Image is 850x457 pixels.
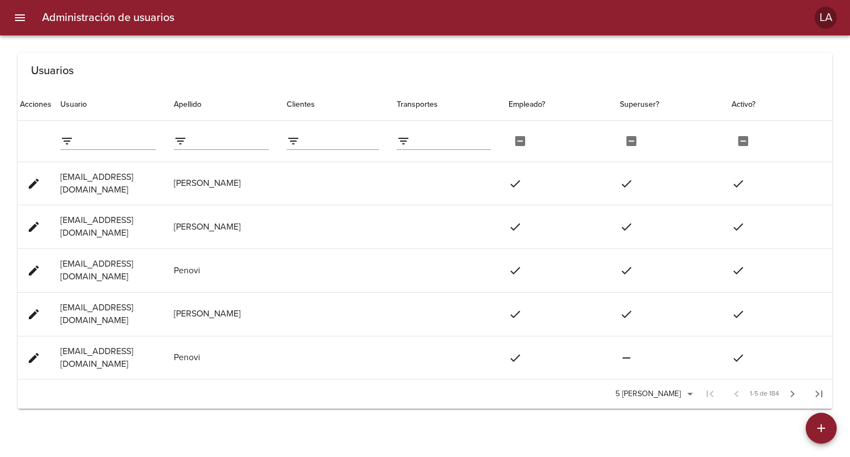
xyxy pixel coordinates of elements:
button: menu [7,4,33,31]
span: edit [27,351,40,365]
span: check [732,351,758,365]
td: [EMAIL_ADDRESS][DOMAIN_NAME] [51,292,165,336]
td: Penovi [165,336,278,380]
td: Penovi [165,249,278,293]
span: check [509,177,535,190]
span: check [620,264,646,277]
div: Empleado? [509,98,545,111]
span: 1-5 de 184 [750,388,779,399]
div: Transportes [397,98,438,111]
span: check [509,308,535,321]
td: [EMAIL_ADDRESS][DOMAIN_NAME] [51,249,165,293]
span: chevron_right [786,387,799,401]
button: Página siguiente [779,381,806,407]
span: Primera página [697,381,723,407]
span: Activo? [732,98,773,111]
span: check [620,220,646,233]
span: check [509,351,535,365]
span: Página anterior [723,381,750,407]
span: Empleado? [509,98,563,111]
td: [EMAIL_ADDRESS][DOMAIN_NAME] [51,336,165,380]
button: Editar usuario [20,345,47,371]
span: check [509,264,535,277]
button: Editar usuario [20,170,47,197]
span: remove [620,351,646,365]
span: last_page [812,387,826,401]
span: check [732,220,758,233]
span: Clientes [287,98,333,111]
span: check [620,177,646,190]
span: edit [27,177,40,190]
td: [EMAIL_ADDRESS][DOMAIN_NAME] [51,162,165,205]
td: [PERSON_NAME] [165,162,278,205]
span: check [732,308,758,321]
span: Filtrar [397,134,410,148]
div: 5 [PERSON_NAME] [608,386,697,403]
td: [PERSON_NAME] [165,205,278,249]
span: edit [27,264,40,277]
div: Apellido [174,98,201,111]
span: Filtrar [60,134,74,148]
span: edit [27,308,40,321]
div: 5 [PERSON_NAME] [613,390,683,399]
span: check [620,308,646,321]
input: filter data by Clientes [304,132,379,150]
span: Superuser? [620,98,677,111]
span: Usuario [60,98,105,111]
input: filter data by Apellido [191,132,269,150]
span: Apellido [174,98,219,111]
button: Editar usuario [20,301,47,328]
button: Editar usuario [20,214,47,240]
td: [PERSON_NAME] [165,292,278,336]
td: [EMAIL_ADDRESS][DOMAIN_NAME] [51,205,165,249]
span: check [509,220,535,233]
div: Superuser? [620,98,659,111]
div: Clientes [287,98,315,111]
span: check [732,177,758,190]
span: Filtrar [287,134,300,148]
input: filter data by Transportes [414,132,491,150]
button: Agregar usuario [806,413,837,444]
span: edit [27,220,40,233]
div: Usuario [60,98,87,111]
input: filter data by Usuario [78,132,156,150]
div: Activo? [732,98,755,111]
div: LA [815,7,837,29]
span: check [732,264,758,277]
h6: Usuarios [31,62,74,80]
button: Editar usuario [20,257,47,284]
span: Transportes [397,98,455,111]
h6: Administración de usuarios [42,9,174,27]
span: Filtrar [174,134,187,148]
button: Última página [806,381,832,407]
